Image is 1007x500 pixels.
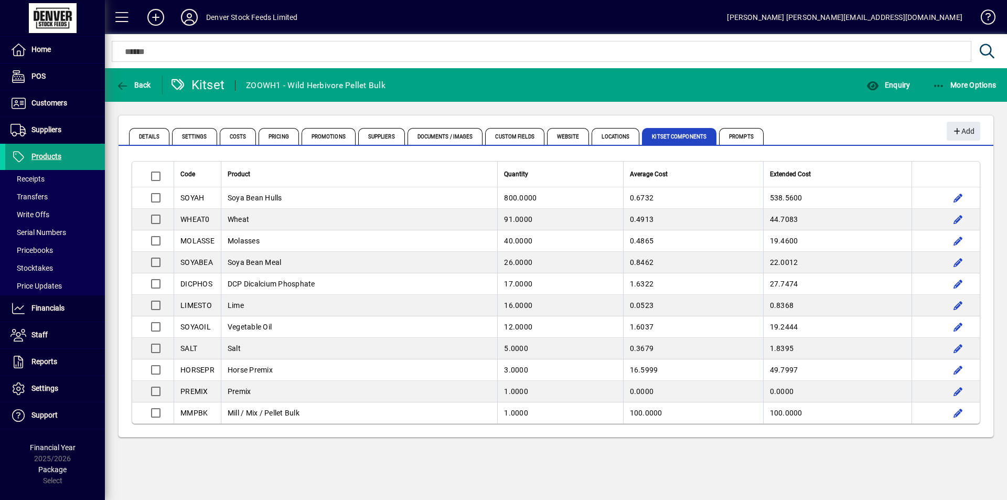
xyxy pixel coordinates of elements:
span: Customers [31,99,67,107]
span: Serial Numbers [10,228,66,237]
button: Add [139,8,173,27]
a: Pricebooks [5,241,105,259]
td: Horse Premix [221,359,498,381]
td: Premix [221,381,498,402]
a: Knowledge Base [973,2,994,36]
td: 5.0000 [497,338,623,359]
td: 0.3679 [623,338,763,359]
button: Edit [950,383,967,400]
a: Settings [5,376,105,402]
td: 3.0000 [497,359,623,381]
td: 1.0000 [497,381,623,402]
button: Edit [950,189,967,206]
td: 0.8368 [763,295,912,316]
td: 19.2444 [763,316,912,338]
span: Settings [31,384,58,392]
span: Product [228,168,250,180]
td: 100.0000 [623,402,763,423]
span: Price Updates [10,282,62,290]
span: Reports [31,357,57,366]
span: Prompts [719,128,764,145]
span: Costs [220,128,256,145]
span: Promotions [302,128,356,145]
button: Enquiry [864,76,913,94]
button: Edit [950,361,967,378]
a: Transfers [5,188,105,206]
td: Soya Bean Meal [221,252,498,273]
button: Edit [950,232,967,249]
a: Home [5,37,105,63]
button: Edit [950,318,967,335]
td: 40.0000 [497,230,623,252]
td: 800.0000 [497,187,623,209]
div: LIMESTO [180,300,215,311]
div: HORSEPR [180,365,215,375]
div: MOLASSE [180,236,215,246]
td: 0.0000 [763,381,912,402]
td: 17.0000 [497,273,623,295]
span: Suppliers [358,128,405,145]
button: Edit [950,275,967,292]
td: 1.6037 [623,316,763,338]
a: Support [5,402,105,429]
span: Settings [172,128,217,145]
td: Soya Bean Hulls [221,187,498,209]
a: Stocktakes [5,259,105,277]
span: Suppliers [31,125,61,134]
div: Kitset [170,77,225,93]
button: Profile [173,8,206,27]
td: 1.6322 [623,273,763,295]
div: SOYABEA [180,257,215,268]
td: 91.0000 [497,209,623,230]
button: Edit [950,405,967,421]
a: Customers [5,90,105,116]
span: Back [116,81,151,89]
td: 0.0523 [623,295,763,316]
span: Write Offs [10,210,49,219]
td: Salt [221,338,498,359]
td: 538.5600 [763,187,912,209]
span: Staff [31,331,48,339]
a: Serial Numbers [5,224,105,241]
span: Average Cost [630,168,668,180]
td: 1.8395 [763,338,912,359]
div: ZOOWH1 - Wild Herbivore Pellet Bulk [246,77,385,94]
a: Receipts [5,170,105,188]
td: Molasses [221,230,498,252]
span: Financial Year [30,443,76,452]
span: Add [952,123,974,140]
div: [PERSON_NAME] [PERSON_NAME][EMAIL_ADDRESS][DOMAIN_NAME] [727,9,962,26]
a: Staff [5,322,105,348]
td: 0.4913 [623,209,763,230]
td: Mill / Mix / Pellet Bulk [221,402,498,423]
a: Price Updates [5,277,105,295]
span: POS [31,72,46,80]
span: Financials [31,304,65,312]
button: Edit [950,211,967,228]
td: 0.8462 [623,252,763,273]
td: 12.0000 [497,316,623,338]
td: 1.0000 [497,402,623,423]
td: 100.0000 [763,402,912,423]
span: Code [180,168,195,180]
span: Kitset Components [642,128,716,145]
div: WHEAT0 [180,214,215,225]
div: SOYAOIL [180,322,215,332]
span: Custom Fields [485,128,544,145]
td: 0.6732 [623,187,763,209]
span: Transfers [10,193,48,201]
td: Wheat [221,209,498,230]
button: More Options [930,76,999,94]
button: Edit [950,254,967,271]
td: 0.4865 [623,230,763,252]
button: Add [947,122,980,141]
td: 22.0012 [763,252,912,273]
span: Package [38,465,67,474]
span: Website [547,128,590,145]
span: Documents / Images [408,128,483,145]
a: Financials [5,295,105,322]
td: 44.7083 [763,209,912,230]
div: MMPBK [180,408,215,418]
td: 27.7474 [763,273,912,295]
a: Write Offs [5,206,105,224]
